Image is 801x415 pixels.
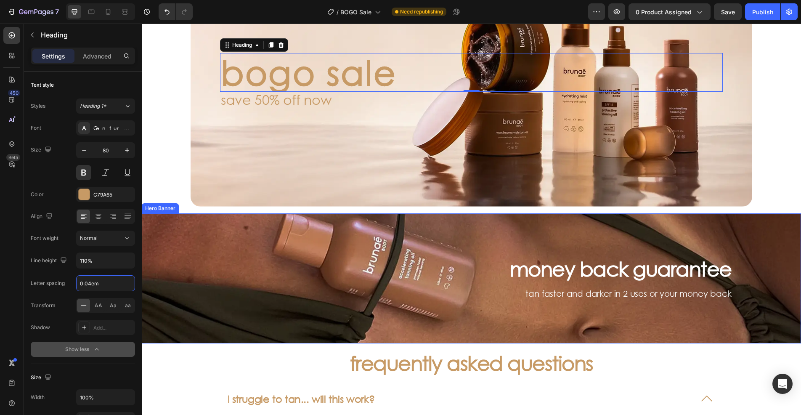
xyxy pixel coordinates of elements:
button: Publish [745,3,780,20]
div: Size [31,144,53,156]
input: Auto [77,276,135,291]
div: Open Intercom Messenger [772,374,793,394]
p: tan faster and darker in 2 uses or your money back [70,264,590,276]
p: 7 [55,7,59,17]
div: Show less [65,345,101,354]
h3: frequently asked questions [84,327,576,353]
button: 0 product assigned [629,3,711,20]
span: 0 product assigned [636,8,692,16]
div: Add... [93,324,133,332]
input: Auto [77,253,135,268]
span: Save [721,8,735,16]
div: Publish [752,8,773,16]
div: Heading [89,18,112,25]
h3: money back guarantee [69,232,591,258]
input: Auto [77,390,135,405]
h2: Rich Text Editor. Editing area: main [78,29,581,68]
p: I struggle to tan... will this work? [86,369,233,381]
div: Beta [6,154,20,161]
div: Century Gothic [93,125,133,132]
p: Heading [41,30,132,40]
button: Normal [76,231,135,246]
div: Shadow [31,324,50,331]
p: Advanced [83,52,111,61]
div: Font [31,124,41,132]
div: Color [31,191,44,198]
p: bogo sale [79,30,580,67]
span: AA [95,302,102,309]
iframe: Design area [142,24,801,415]
div: Font weight [31,234,58,242]
div: Transform [31,302,56,309]
div: Letter spacing [31,279,65,287]
p: Settings [42,52,65,61]
button: Show less [31,342,135,357]
div: Hero Banner [2,181,35,189]
span: Aa [110,302,117,309]
span: Need republishing [400,8,443,16]
button: Save [714,3,742,20]
button: Heading 1* [76,98,135,114]
button: 7 [3,3,63,20]
div: 450 [8,90,20,96]
span: / [337,8,339,16]
div: Width [31,394,45,401]
div: Text style [31,81,54,89]
div: Align [31,211,54,222]
p: save 50% off now [79,69,580,82]
div: Size [31,372,53,383]
span: Heading 1* [80,102,106,110]
div: Styles [31,102,45,110]
span: aa [125,302,131,309]
span: BOGO Sale [340,8,371,16]
div: C79A65 [93,191,133,199]
span: Normal [80,235,98,241]
div: Undo/Redo [159,3,193,20]
div: Line height [31,255,69,266]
